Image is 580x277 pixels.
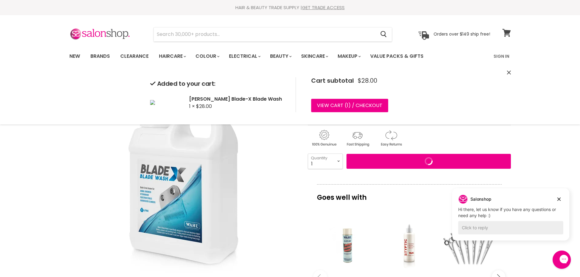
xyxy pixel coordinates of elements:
select: Quantity [308,154,343,169]
a: Colour [191,50,223,63]
a: Electrical [224,50,264,63]
a: View cart (1) / Checkout [311,99,388,112]
a: Sign In [490,50,513,63]
img: shipping.gif [341,129,374,147]
ul: Main menu [65,47,459,65]
a: New [65,50,85,63]
nav: Main [62,47,518,65]
span: 1 × [189,103,195,110]
img: Wahl Blade-X Blade Wash [150,100,155,105]
button: Close [507,70,511,76]
span: $28.00 [196,103,212,110]
p: Goes well with [317,184,502,204]
a: Haircare [154,50,190,63]
img: genuine.gif [308,129,340,147]
img: returns.gif [375,129,407,147]
iframe: Gorgias live chat campaigns [448,187,574,250]
h2: Added to your cart: [150,80,286,87]
iframe: Gorgias live chat messenger [550,248,574,271]
a: Brands [86,50,114,63]
a: Skincare [297,50,332,63]
p: Orders over $149 ship free! [434,31,490,37]
form: Product [153,27,392,42]
input: Search [154,27,376,41]
a: Beauty [265,50,295,63]
a: GET TRADE ACCESS [302,4,345,11]
span: $28.00 [358,77,377,84]
span: 1 [347,102,348,109]
a: Makeup [333,50,364,63]
div: HAIR & BEAUTY TRADE SUPPLY | [62,5,518,11]
button: Search [376,27,392,41]
h2: [PERSON_NAME] Blade-X Blade Wash [189,96,286,102]
span: Cart subtotal [311,76,354,85]
a: Value Packs & Gifts [366,50,428,63]
a: Clearance [116,50,153,63]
